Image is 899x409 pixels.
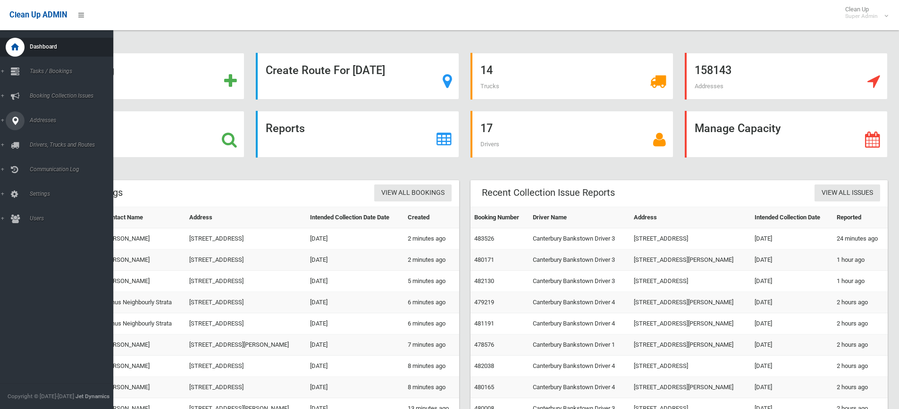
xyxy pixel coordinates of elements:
td: 2 hours ago [833,313,888,334]
td: [DATE] [751,334,833,356]
a: 478576 [474,341,494,348]
td: [STREET_ADDRESS] [630,228,750,250]
td: 2 minutes ago [404,250,459,271]
span: Drivers, Trucks and Routes [27,142,120,148]
a: 17 Drivers [471,111,673,158]
span: Clean Up ADMIN [9,10,67,19]
td: [PERSON_NAME] [101,228,185,250]
strong: Reports [266,122,305,135]
td: [DATE] [306,271,404,292]
a: 14 Trucks [471,53,673,100]
span: Users [27,215,120,222]
td: 2 hours ago [833,292,888,313]
td: Canterbury Bankstown Driver 4 [529,356,630,377]
td: [STREET_ADDRESS] [185,356,306,377]
td: [DATE] [751,356,833,377]
td: [STREET_ADDRESS][PERSON_NAME] [630,250,750,271]
span: Dashboard [27,43,120,50]
td: [STREET_ADDRESS][PERSON_NAME] [185,334,306,356]
a: 158143 Addresses [685,53,888,100]
a: 481191 [474,320,494,327]
td: [STREET_ADDRESS] [185,271,306,292]
th: Booking Number [471,207,529,228]
td: 2 hours ago [833,334,888,356]
td: [DATE] [306,228,404,250]
a: Search [42,111,244,158]
th: Intended Collection Date [751,207,833,228]
td: Canterbury Bankstown Driver 3 [529,250,630,271]
td: [PERSON_NAME] [101,271,185,292]
td: [DATE] [751,377,833,398]
span: Settings [27,191,120,197]
td: Canterbury Bankstown Driver 4 [529,377,630,398]
strong: Jet Dynamics [76,393,109,400]
td: 1 hour ago [833,271,888,292]
td: [PERSON_NAME] [101,356,185,377]
td: [DATE] [751,228,833,250]
td: [DATE] [306,250,404,271]
span: Copyright © [DATE]-[DATE] [8,393,74,400]
td: [DATE] [306,334,404,356]
td: [PERSON_NAME] [101,334,185,356]
td: 2 minutes ago [404,228,459,250]
td: [STREET_ADDRESS] [630,271,750,292]
th: Created [404,207,459,228]
td: 7 minutes ago [404,334,459,356]
td: [DATE] [306,356,404,377]
td: Canterbury Bankstown Driver 1 [529,334,630,356]
span: Addresses [27,117,120,124]
a: 480171 [474,256,494,263]
a: Reports [256,111,459,158]
a: 482038 [474,362,494,369]
span: Clean Up [840,6,887,20]
td: 6 minutes ago [404,313,459,334]
header: Recent Collection Issue Reports [471,184,626,202]
td: [DATE] [751,271,833,292]
td: Venus Neighbourly Strata [101,313,185,334]
td: Canterbury Bankstown Driver 3 [529,271,630,292]
td: Canterbury Bankstown Driver 4 [529,313,630,334]
td: [PERSON_NAME] [101,377,185,398]
span: Communication Log [27,166,120,173]
td: [STREET_ADDRESS] [185,228,306,250]
a: View All Bookings [374,184,452,202]
a: 480165 [474,384,494,391]
td: 1 hour ago [833,250,888,271]
td: [STREET_ADDRESS] [630,356,750,377]
span: Trucks [480,83,499,90]
a: Create Route For [DATE] [256,53,459,100]
td: [DATE] [306,377,404,398]
span: Drivers [480,141,499,148]
a: Manage Capacity [685,111,888,158]
span: Booking Collection Issues [27,92,120,99]
td: [STREET_ADDRESS] [185,250,306,271]
td: [STREET_ADDRESS][PERSON_NAME] [630,292,750,313]
td: [DATE] [751,313,833,334]
strong: Manage Capacity [695,122,781,135]
td: Canterbury Bankstown Driver 3 [529,228,630,250]
td: Venus Neighbourly Strata [101,292,185,313]
td: [DATE] [306,313,404,334]
td: [PERSON_NAME] [101,250,185,271]
strong: 14 [480,64,493,77]
td: [STREET_ADDRESS][PERSON_NAME] [630,377,750,398]
th: Address [630,207,750,228]
td: [STREET_ADDRESS][PERSON_NAME] [630,313,750,334]
span: Addresses [695,83,723,90]
a: Add Booking [42,53,244,100]
th: Driver Name [529,207,630,228]
td: 2 hours ago [833,356,888,377]
td: 8 minutes ago [404,356,459,377]
a: View All Issues [815,184,880,202]
th: Contact Name [101,207,185,228]
td: [DATE] [751,292,833,313]
td: 8 minutes ago [404,377,459,398]
strong: 158143 [695,64,731,77]
td: [DATE] [751,250,833,271]
th: Intended Collection Date Date [306,207,404,228]
a: 483526 [474,235,494,242]
td: 2 hours ago [833,377,888,398]
td: [STREET_ADDRESS] [185,377,306,398]
td: [STREET_ADDRESS] [185,292,306,313]
td: [STREET_ADDRESS][PERSON_NAME] [630,334,750,356]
